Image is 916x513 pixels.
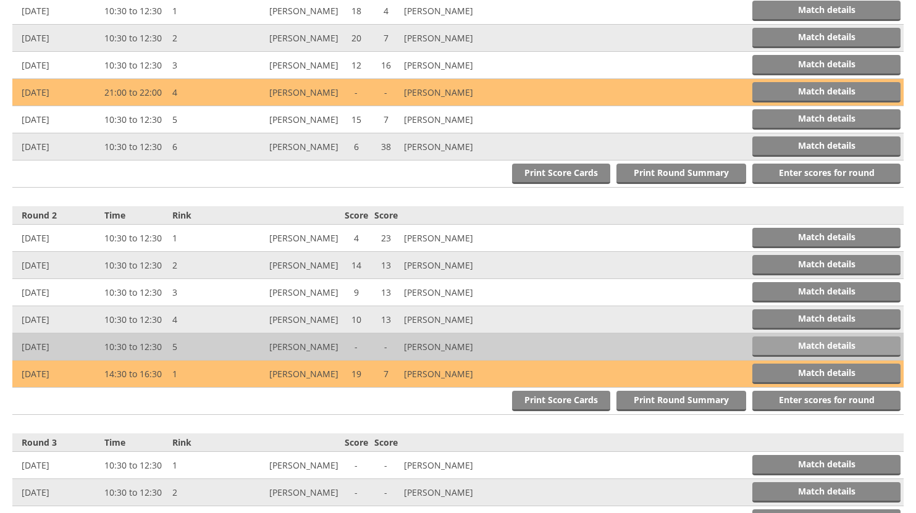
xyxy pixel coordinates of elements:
td: [PERSON_NAME] [234,479,341,506]
th: Score [342,206,371,225]
a: Match details [752,255,901,275]
td: 19 [342,361,371,388]
a: Match details [752,309,901,330]
td: 3 [169,279,234,306]
td: 2 [169,252,234,279]
td: [PERSON_NAME] [401,306,508,333]
a: Match details [752,82,901,102]
a: Match details [752,228,901,248]
td: [PERSON_NAME] [234,361,341,388]
td: [PERSON_NAME] [234,333,341,361]
td: [DATE] [12,25,101,52]
th: Score [371,206,401,225]
td: 10:30 to 12:30 [101,479,169,506]
td: 4 [169,306,234,333]
td: [PERSON_NAME] [234,225,341,252]
td: [PERSON_NAME] [401,479,508,506]
td: [PERSON_NAME] [401,52,508,79]
td: [PERSON_NAME] [401,361,508,388]
td: 10:30 to 12:30 [101,452,169,479]
td: [PERSON_NAME] [401,279,508,306]
td: [PERSON_NAME] [234,52,341,79]
th: Score [342,433,371,452]
a: Match details [752,482,901,503]
td: 13 [371,252,401,279]
td: 15 [342,106,371,133]
td: 6 [342,133,371,161]
a: Print Round Summary [616,164,746,184]
td: [PERSON_NAME] [401,452,508,479]
td: [DATE] [12,333,101,361]
th: Rink [169,433,234,452]
td: [DATE] [12,361,101,388]
td: [DATE] [12,79,101,106]
td: 21:00 to 22:00 [101,79,169,106]
td: 10:30 to 12:30 [101,133,169,161]
td: 20 [342,25,371,52]
td: - [371,333,401,361]
td: 1 [169,361,234,388]
a: Enter scores for round [752,164,901,184]
td: [PERSON_NAME] [234,279,341,306]
th: Rink [169,206,234,225]
td: - [371,479,401,506]
td: 7 [371,106,401,133]
td: 13 [371,306,401,333]
td: 10:30 to 12:30 [101,252,169,279]
th: Round 3 [12,433,101,452]
a: Match details [752,336,901,357]
a: Match details [752,109,901,130]
td: 5 [169,333,234,361]
td: [DATE] [12,279,101,306]
td: 10 [342,306,371,333]
a: Enter scores for round [752,391,901,411]
td: - [342,79,371,106]
td: [PERSON_NAME] [234,133,341,161]
td: 12 [342,52,371,79]
td: 10:30 to 12:30 [101,306,169,333]
td: [PERSON_NAME] [401,225,508,252]
td: 6 [169,133,234,161]
td: 7 [371,25,401,52]
td: 10:30 to 12:30 [101,279,169,306]
td: [PERSON_NAME] [234,25,341,52]
a: Match details [752,455,901,475]
td: [PERSON_NAME] [401,79,508,106]
a: Match details [752,364,901,384]
td: - [342,452,371,479]
td: 10:30 to 12:30 [101,52,169,79]
td: [DATE] [12,479,101,506]
a: Print Score Cards [512,391,610,411]
td: 7 [371,361,401,388]
td: 13 [371,279,401,306]
td: 14 [342,252,371,279]
td: [PERSON_NAME] [234,452,341,479]
td: 10:30 to 12:30 [101,333,169,361]
td: [PERSON_NAME] [401,25,508,52]
a: Match details [752,1,901,21]
td: [PERSON_NAME] [234,79,341,106]
td: [PERSON_NAME] [401,333,508,361]
td: - [371,452,401,479]
td: 23 [371,225,401,252]
a: Match details [752,282,901,302]
a: Print Score Cards [512,164,610,184]
th: Score [371,433,401,452]
td: - [371,79,401,106]
td: 10:30 to 12:30 [101,106,169,133]
td: 5 [169,106,234,133]
th: Time [101,206,169,225]
td: [DATE] [12,225,101,252]
a: Match details [752,136,901,157]
a: Match details [752,28,901,48]
td: 1 [169,225,234,252]
td: 38 [371,133,401,161]
td: 10:30 to 12:30 [101,225,169,252]
td: 4 [342,225,371,252]
td: 14:30 to 16:30 [101,361,169,388]
a: Match details [752,55,901,75]
th: Round 2 [12,206,101,225]
td: 16 [371,52,401,79]
td: 2 [169,479,234,506]
td: [PERSON_NAME] [234,106,341,133]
